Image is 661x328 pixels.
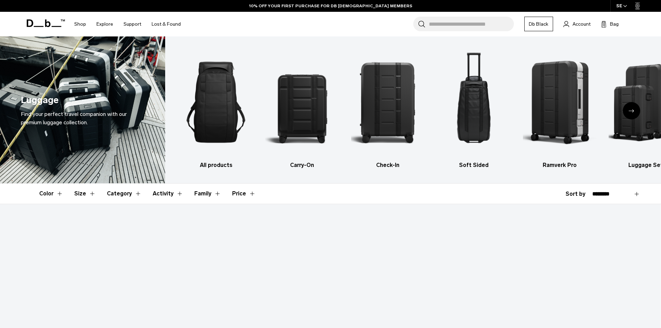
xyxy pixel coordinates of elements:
[437,161,511,169] h3: Soft Sided
[96,12,113,36] a: Explore
[265,47,339,169] li: 2 / 6
[351,47,425,158] img: Db
[179,47,253,158] img: Db
[69,12,186,36] nav: Main Navigation
[265,47,339,169] a: Db Carry-On
[601,20,619,28] button: Bag
[124,12,141,36] a: Support
[437,47,511,169] a: Db Soft Sided
[107,184,142,204] button: Toggle Filter
[524,17,553,31] a: Db Black
[351,47,425,169] a: Db Check-In
[74,184,96,204] button: Toggle Filter
[610,20,619,28] span: Bag
[523,161,597,169] h3: Ramverk Pro
[74,12,86,36] a: Shop
[351,161,425,169] h3: Check-In
[153,184,183,204] button: Toggle Filter
[563,20,591,28] a: Account
[437,47,511,169] li: 4 / 6
[179,47,253,169] a: Db All products
[179,161,253,169] h3: All products
[152,12,181,36] a: Lost & Found
[437,47,511,158] img: Db
[623,102,640,119] div: Next slide
[194,184,221,204] button: Toggle Filter
[21,111,127,126] span: Find your perfect travel companion with our premium luggage collection.
[179,47,253,169] li: 1 / 6
[265,47,339,158] img: Db
[39,184,63,204] button: Toggle Filter
[351,47,425,169] li: 3 / 6
[232,184,256,204] button: Toggle Price
[573,20,591,28] span: Account
[523,47,597,169] li: 5 / 6
[249,3,412,9] a: 10% OFF YOUR FIRST PURCHASE FOR DB [DEMOGRAPHIC_DATA] MEMBERS
[523,47,597,158] img: Db
[265,161,339,169] h3: Carry-On
[21,93,59,107] h1: Luggage
[523,47,597,169] a: Db Ramverk Pro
